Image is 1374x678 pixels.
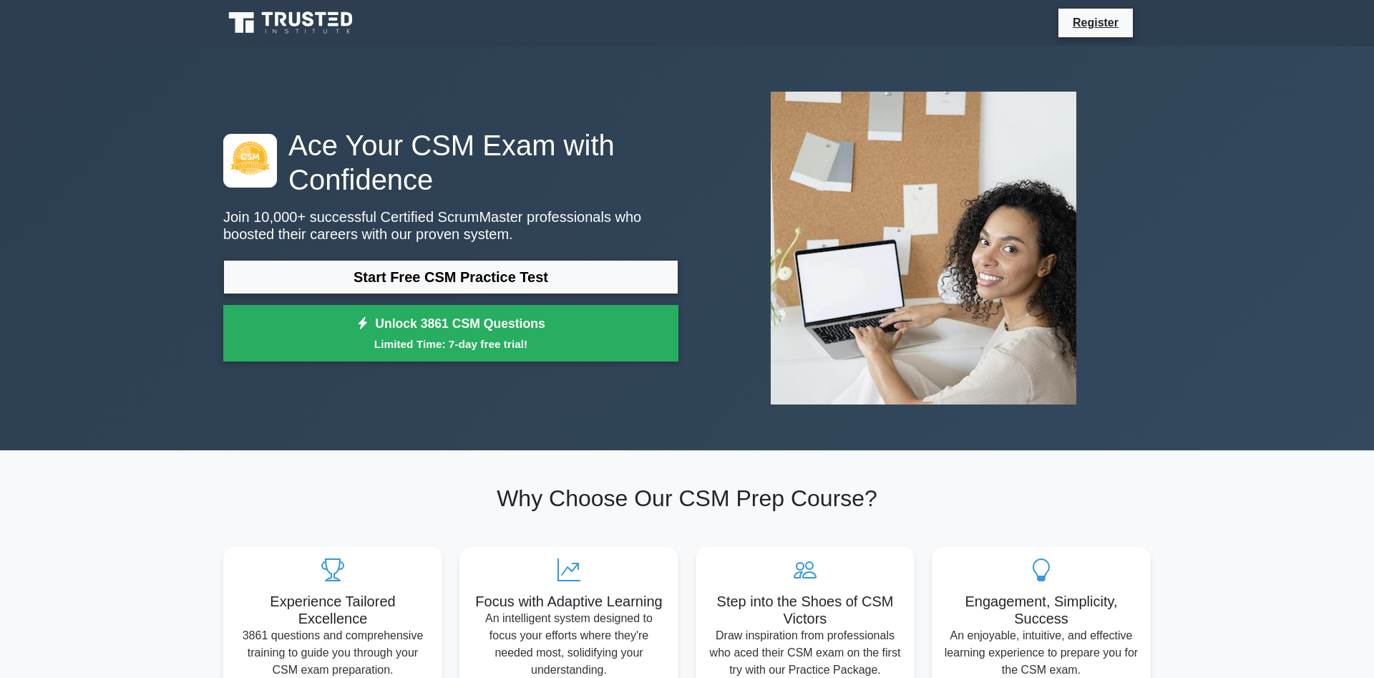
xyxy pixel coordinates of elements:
[943,593,1139,627] h5: Engagement, Simplicity, Success
[241,336,661,352] small: Limited Time: 7-day free trial!
[471,593,667,610] h5: Focus with Adaptive Learning
[1064,14,1127,32] a: Register
[223,305,678,362] a: Unlock 3861 CSM QuestionsLimited Time: 7-day free trial!
[223,208,678,243] p: Join 10,000+ successful Certified ScrumMaster professionals who boosted their careers with our pr...
[223,128,678,197] h1: Ace Your CSM Exam with Confidence
[223,485,1151,512] h2: Why Choose Our CSM Prep Course?
[707,593,903,627] h5: Step into the Shoes of CSM Victors
[235,593,431,627] h5: Experience Tailored Excellence
[223,260,678,294] a: Start Free CSM Practice Test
